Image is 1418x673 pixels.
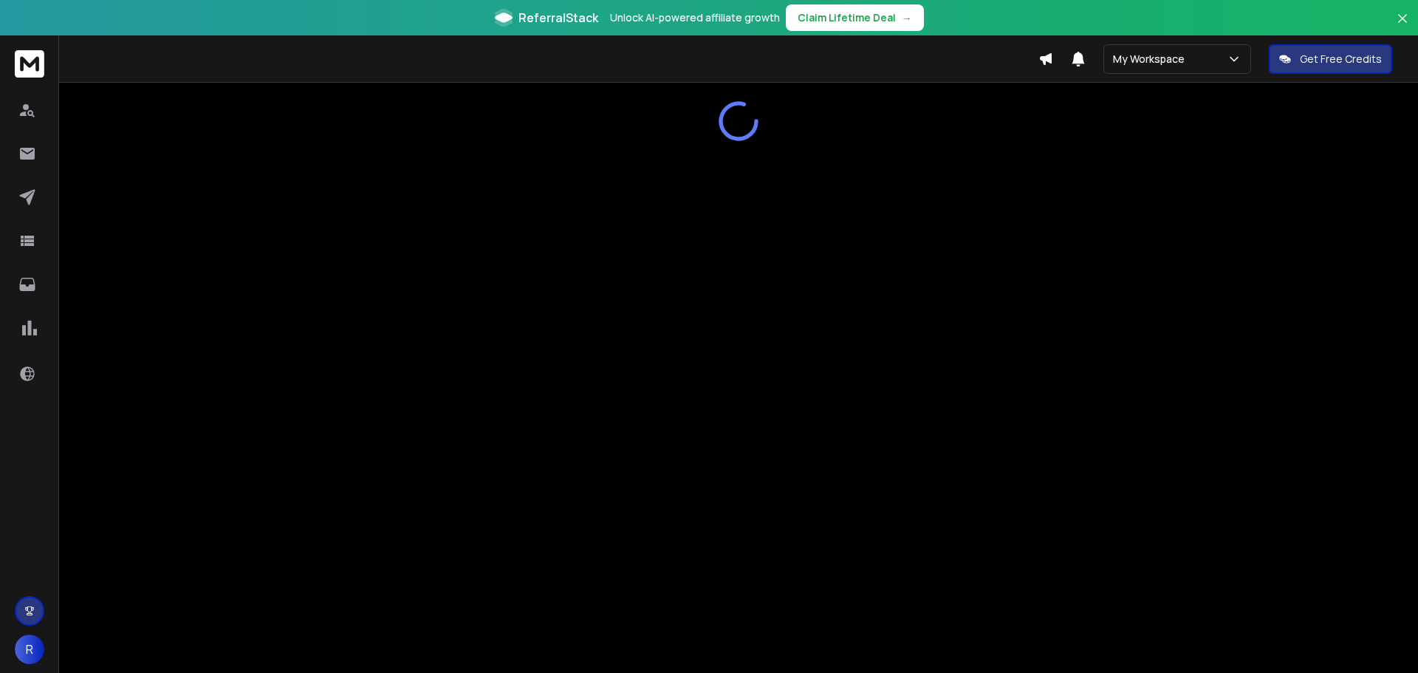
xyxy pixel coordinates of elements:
[1393,9,1412,44] button: Close banner
[610,10,780,25] p: Unlock AI-powered affiliate growth
[15,635,44,664] button: R
[1113,52,1191,66] p: My Workspace
[902,10,912,25] span: →
[786,4,924,31] button: Claim Lifetime Deal→
[1269,44,1392,74] button: Get Free Credits
[518,9,598,27] span: ReferralStack
[1300,52,1382,66] p: Get Free Credits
